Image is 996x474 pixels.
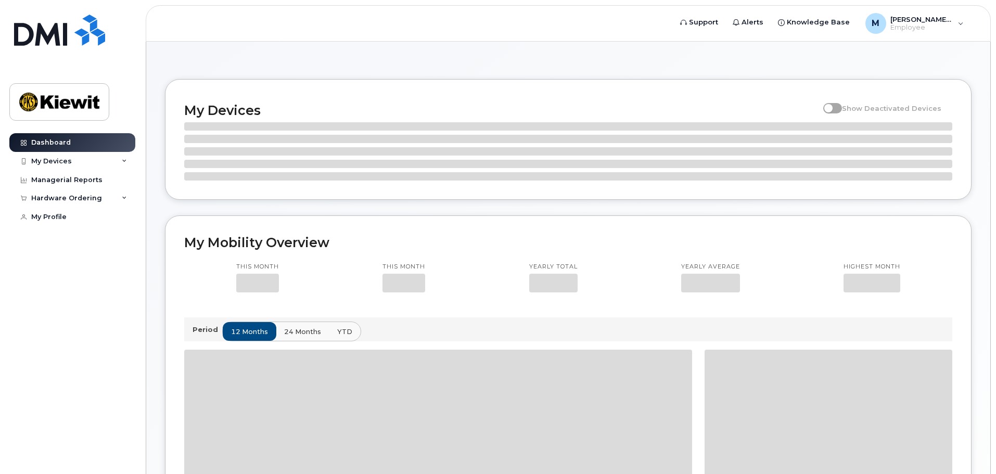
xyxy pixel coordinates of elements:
[193,325,222,335] p: Period
[529,263,578,271] p: Yearly total
[842,104,941,112] span: Show Deactivated Devices
[284,327,321,337] span: 24 months
[337,327,352,337] span: YTD
[184,235,952,250] h2: My Mobility Overview
[844,263,900,271] p: Highest month
[382,263,425,271] p: This month
[823,98,832,107] input: Show Deactivated Devices
[184,103,818,118] h2: My Devices
[236,263,279,271] p: This month
[681,263,740,271] p: Yearly average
